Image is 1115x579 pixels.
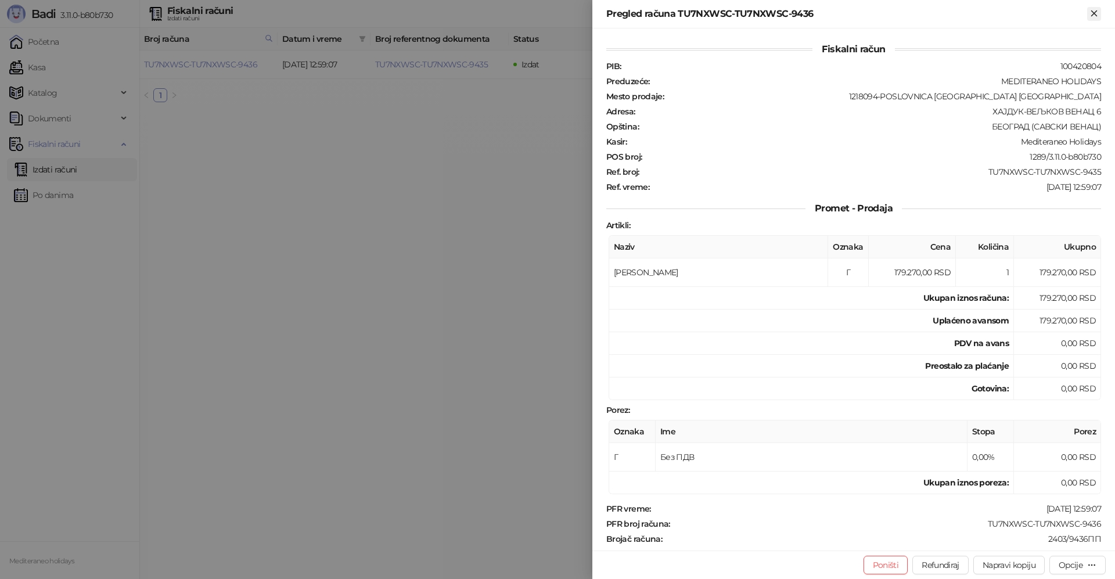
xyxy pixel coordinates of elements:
[628,136,1102,147] div: Mediteraneo Holidays
[1014,287,1101,310] td: 179.270,00 RSD
[1014,310,1101,332] td: 179.270,00 RSD
[933,315,1009,326] strong: Uplaćeno avansom
[828,258,869,287] td: Г
[606,167,639,177] strong: Ref. broj :
[671,519,1102,529] div: TU7NXWSC-TU7NXWSC-9436
[606,61,621,71] strong: PIB :
[606,136,627,147] strong: Kasir :
[606,220,630,231] strong: Artikli :
[912,556,969,574] button: Refundiraj
[606,182,649,192] strong: Ref. vreme :
[828,236,869,258] th: Oznaka
[954,338,1009,348] strong: PDV na avans
[651,76,1102,87] div: MEDITERANEO HOLIDAYS
[1087,7,1101,21] button: Zatvori
[923,293,1009,303] strong: Ukupan iznos računa :
[864,556,908,574] button: Poništi
[1014,472,1101,494] td: 0,00 RSD
[650,182,1102,192] div: [DATE] 12:59:07
[656,443,967,472] td: Без ПДВ
[606,405,630,415] strong: Porez :
[973,556,1045,574] button: Napravi kopiju
[972,383,1009,394] strong: Gotovina :
[606,504,651,514] strong: PFR vreme :
[656,420,967,443] th: Ime
[606,121,639,132] strong: Opština :
[1014,377,1101,400] td: 0,00 RSD
[967,420,1014,443] th: Stopa
[983,560,1035,570] span: Napravi kopiju
[1014,236,1101,258] th: Ukupno
[609,236,828,258] th: Naziv
[606,106,635,117] strong: Adresa :
[956,258,1014,287] td: 1
[805,203,902,214] span: Promet - Prodaja
[640,121,1102,132] div: БЕОГРАД (САВСКИ ВЕНАЦ)
[1059,560,1082,570] div: Opcije
[606,534,662,544] strong: Brojač računa :
[606,76,650,87] strong: Preduzeće :
[1014,420,1101,443] th: Porez
[956,236,1014,258] th: Količina
[665,91,1102,102] div: 1218094-POSLOVNICA [GEOGRAPHIC_DATA] [GEOGRAPHIC_DATA]
[606,519,670,529] strong: PFR broj računa :
[1014,258,1101,287] td: 179.270,00 RSD
[643,152,1102,162] div: 1289/3.11.0-b80b730
[925,361,1009,371] strong: Preostalo za plaćanje
[636,106,1102,117] div: ХАЈДУК-ВЕЉКОВ ВЕНАЦ 6
[869,236,956,258] th: Cena
[1049,556,1106,574] button: Opcije
[923,477,1009,488] strong: Ukupan iznos poreza:
[652,504,1102,514] div: [DATE] 12:59:07
[641,167,1102,177] div: TU7NXWSC-TU7NXWSC-9435
[663,534,1102,544] div: 2403/9436ПП
[869,258,956,287] td: 179.270,00 RSD
[609,420,656,443] th: Oznaka
[967,443,1014,472] td: 0,00%
[606,152,642,162] strong: POS broj :
[812,44,894,55] span: Fiskalni račun
[1014,332,1101,355] td: 0,00 RSD
[622,61,1102,71] div: 100420804
[609,258,828,287] td: [PERSON_NAME]
[609,443,656,472] td: Г
[1014,443,1101,472] td: 0,00 RSD
[1014,355,1101,377] td: 0,00 RSD
[606,91,664,102] strong: Mesto prodaje :
[606,7,1087,21] div: Pregled računa TU7NXWSC-TU7NXWSC-9436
